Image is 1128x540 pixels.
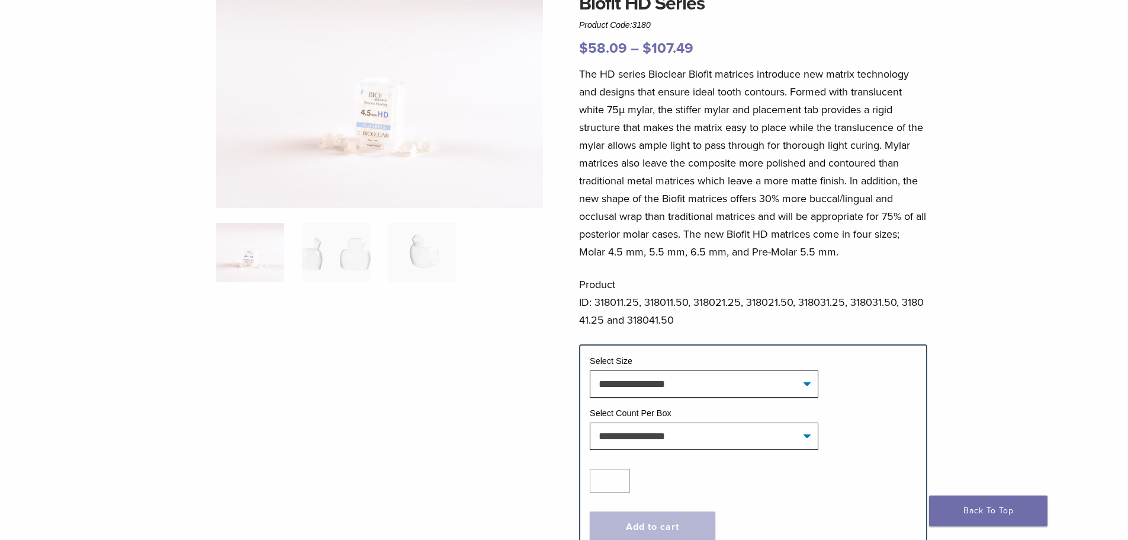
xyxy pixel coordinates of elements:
[579,20,651,30] span: Product Code:
[642,40,693,57] bdi: 107.49
[590,356,632,366] label: Select Size
[590,408,671,418] label: Select Count Per Box
[579,65,927,261] p: The HD series Bioclear Biofit matrices introduce new matrix technology and designs that ensure id...
[929,496,1047,526] a: Back To Top
[642,40,651,57] span: $
[631,40,639,57] span: –
[579,40,588,57] span: $
[388,223,457,282] img: Biofit HD Series - Image 3
[216,223,284,282] img: Posterior-Biofit-HD-Series-Matrices-324x324.jpg
[579,40,627,57] bdi: 58.09
[579,276,927,329] p: Product ID: 318011.25, 318011.50, 318021.25, 318021.50, 318031.25, 318031.50, 318041.25 and 31804...
[632,20,651,30] span: 3180
[302,223,370,282] img: Biofit HD Series - Image 2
